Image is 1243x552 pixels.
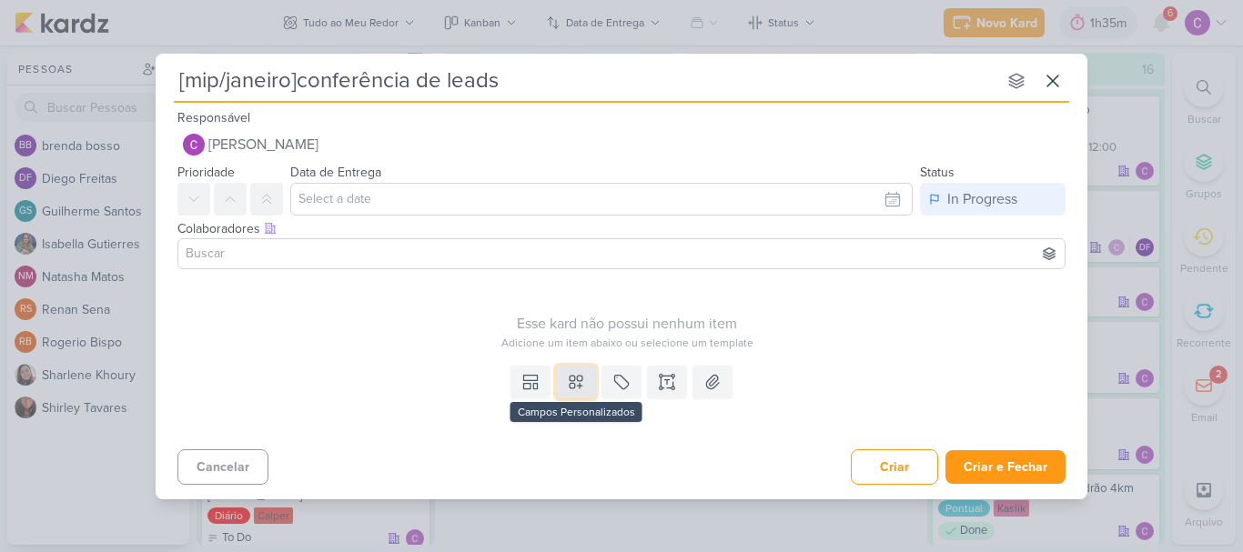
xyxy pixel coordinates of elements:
label: Prioridade [177,165,235,180]
div: In Progress [947,188,1017,210]
input: Kard Sem Título [174,65,996,97]
label: Data de Entrega [290,165,381,180]
button: In Progress [920,183,1066,216]
input: Select a date [290,183,913,216]
button: [PERSON_NAME] [177,128,1066,161]
button: Criar e Fechar [945,450,1066,484]
div: Colaboradores [177,219,1066,238]
button: Criar [851,449,938,485]
div: Campos Personalizados [510,402,642,422]
input: Buscar [182,243,1061,265]
img: Carlos Lima [183,134,205,156]
button: Cancelar [177,449,268,485]
div: Esse kard não possui nenhum item [177,313,1076,335]
label: Responsável [177,110,250,125]
div: Adicione um item abaixo ou selecione um template [177,335,1076,351]
label: Status [920,165,955,180]
span: [PERSON_NAME] [208,134,318,156]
